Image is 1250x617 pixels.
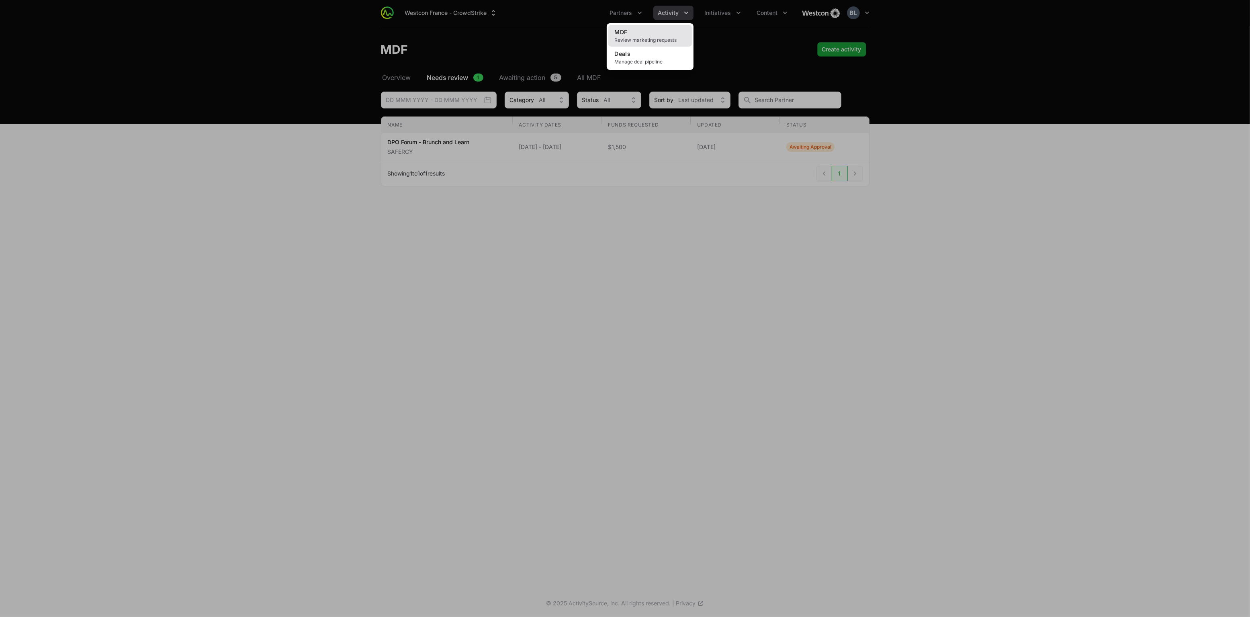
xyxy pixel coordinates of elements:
[615,29,628,35] span: MDF
[615,59,685,65] span: Manage deal pipeline
[608,25,692,47] a: MDFReview marketing requests
[615,50,631,57] span: Deals
[615,37,685,43] span: Review marketing requests
[394,6,792,20] div: Main navigation
[608,47,692,68] a: DealsManage deal pipeline
[653,6,694,20] div: Activity menu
